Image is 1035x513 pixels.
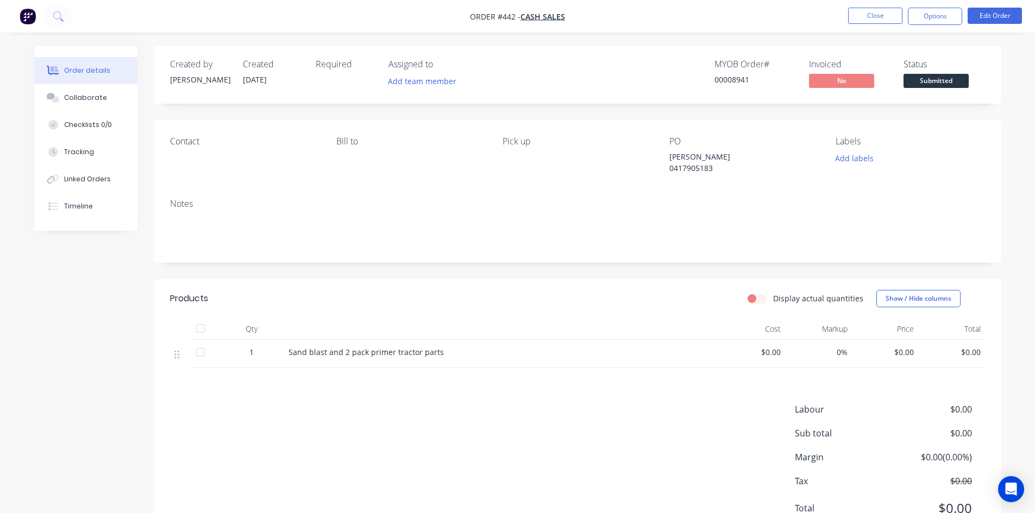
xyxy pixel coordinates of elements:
span: Sand blast and 2 pack primer tractor parts [288,347,444,357]
div: Pick up [503,136,651,147]
div: Total [918,318,985,340]
span: [DATE] [243,74,267,85]
div: Contact [170,136,319,147]
a: Cash Sales [520,11,565,22]
button: Linked Orders [34,166,137,193]
button: Edit Order [968,8,1022,24]
div: Notes [170,199,985,209]
div: PO [669,136,818,147]
button: Add team member [388,74,462,88]
div: Status [904,59,985,69]
span: $0.00 [923,346,981,358]
div: Labels [836,136,984,147]
button: Submitted [904,74,969,90]
button: Show / Hide columns [876,290,961,307]
div: Tracking [64,147,94,157]
button: Options [908,8,962,25]
span: $0.00 [891,474,971,487]
span: 1 [249,346,254,358]
div: Invoiced [809,59,890,69]
div: Linked Orders [64,174,111,184]
span: Sub total [795,427,892,440]
div: MYOB Order # [714,59,796,69]
span: Labour [795,403,892,416]
div: Order details [64,66,110,75]
button: Collaborate [34,84,137,111]
div: Products [170,292,208,305]
div: Open Intercom Messenger [998,476,1024,502]
span: Margin [795,451,892,464]
div: Assigned to [388,59,497,69]
label: Display actual quantities [773,293,863,304]
div: Price [852,318,919,340]
div: 00008941 [714,74,796,85]
button: Order details [34,57,137,84]
span: 0% [789,346,848,358]
div: Bill to [336,136,485,147]
button: Add labels [830,151,880,166]
button: Tracking [34,138,137,166]
span: No [809,74,874,87]
div: [PERSON_NAME] [170,74,230,85]
div: [PERSON_NAME] 0417905183 [669,151,805,174]
span: Tax [795,474,892,487]
span: $0.00 [891,403,971,416]
span: $0.00 ( 0.00 %) [891,451,971,464]
span: $0.00 [891,427,971,440]
div: Required [316,59,375,69]
span: $0.00 [856,346,914,358]
div: Collaborate [64,93,107,103]
button: Add team member [382,74,462,88]
span: Order #442 - [470,11,520,22]
div: Qty [219,318,284,340]
button: Timeline [34,193,137,220]
img: Factory [20,8,36,24]
div: Created by [170,59,230,69]
div: Timeline [64,201,93,211]
div: Markup [785,318,852,340]
div: Checklists 0/0 [64,120,112,130]
div: Created [243,59,303,69]
span: Submitted [904,74,969,87]
span: $0.00 [723,346,781,358]
button: Close [848,8,902,24]
div: Cost [719,318,786,340]
button: Checklists 0/0 [34,111,137,138]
